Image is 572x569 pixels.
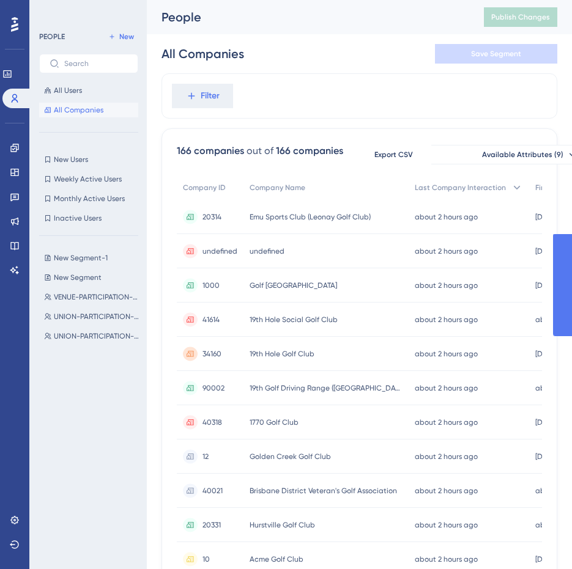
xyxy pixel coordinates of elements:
[415,213,478,221] time: about 2 hours ago
[119,32,134,42] span: New
[250,349,314,359] span: 19th Hole Golf Club
[54,174,122,184] span: Weekly Active Users
[250,383,403,393] span: 19th Golf Driving Range ([GEOGRAPHIC_DATA])
[250,281,337,290] span: Golf [GEOGRAPHIC_DATA]
[415,418,478,427] time: about 2 hours ago
[202,349,221,359] span: 34160
[202,417,222,427] span: 40318
[435,44,557,64] button: Save Segment
[415,247,478,255] time: about 2 hours ago
[535,247,556,255] time: [DATE]
[39,329,146,343] button: UNION-PARTICIPATION-DASHBOARD
[39,270,146,285] button: New Segment
[482,150,563,160] span: Available Attributes (9)
[250,417,299,427] span: 1770 Golf Club
[415,350,478,358] time: about 2 hours ago
[39,290,146,304] button: VENUE-PARTICIPATION-DASHBOARD
[415,452,478,461] time: about 2 hours ago
[54,213,102,223] span: Inactive Users
[54,253,108,263] span: New Segment-1
[415,384,478,392] time: about 2 hours ago
[54,155,88,164] span: New Users
[39,309,146,324] button: UNION-PARTICIPATION-REPORTS AREA
[64,59,128,68] input: Search
[415,315,478,324] time: about 2 hours ago
[415,486,478,495] time: about 2 hours ago
[535,452,556,461] time: [DATE]
[202,315,220,325] span: 41614
[39,172,138,186] button: Weekly Active Users
[39,251,146,265] button: New Segment-1
[201,89,220,103] span: Filter
[162,9,453,26] div: People
[39,152,138,167] button: New Users
[491,12,550,22] span: Publish Changes
[104,29,138,44] button: New
[250,452,331,461] span: Golden Creek Golf Club
[247,144,273,158] div: out of
[183,183,226,193] span: Company ID
[54,105,103,115] span: All Companies
[54,86,82,95] span: All Users
[471,49,521,59] span: Save Segment
[535,555,556,563] time: [DATE]
[39,211,138,226] button: Inactive Users
[363,145,424,164] button: Export CSV
[39,103,138,117] button: All Companies
[202,281,220,290] span: 1000
[202,246,237,256] span: undefined
[374,150,413,160] span: Export CSV
[54,292,141,302] span: VENUE-PARTICIPATION-DASHBOARD
[54,312,141,321] span: UNION-PARTICIPATION-REPORTS AREA
[250,520,315,530] span: Hurstville Golf Club
[250,246,284,256] span: undefined
[202,486,223,496] span: 40021
[39,83,138,98] button: All Users
[172,84,233,108] button: Filter
[202,520,221,530] span: 20331
[177,144,244,158] div: 166 companies
[535,350,556,358] time: [DATE]
[535,281,556,290] time: [DATE]
[54,273,102,282] span: New Segment
[250,486,397,496] span: Brisbane District Veteran's Golf Association
[415,281,478,290] time: about 2 hours ago
[202,383,225,393] span: 90002
[54,331,141,341] span: UNION-PARTICIPATION-DASHBOARD
[535,213,556,221] time: [DATE]
[250,183,305,193] span: Company Name
[415,183,506,193] span: Last Company Interaction
[39,191,138,206] button: Monthly Active Users
[276,144,343,158] div: 166 companies
[250,315,338,325] span: 19th Hole Social Golf Club
[250,212,371,222] span: Emu Sports Club (Leonay Golf Club)
[415,555,478,563] time: about 2 hours ago
[202,452,209,461] span: 12
[415,521,478,529] time: about 2 hours ago
[535,418,556,427] time: [DATE]
[162,45,244,62] div: All Companies
[250,554,303,564] span: Acme Golf Club
[202,212,221,222] span: 20314
[54,194,125,204] span: Monthly Active Users
[202,554,210,564] span: 10
[484,7,557,27] button: Publish Changes
[39,32,65,42] div: PEOPLE
[521,521,557,557] iframe: UserGuiding AI Assistant Launcher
